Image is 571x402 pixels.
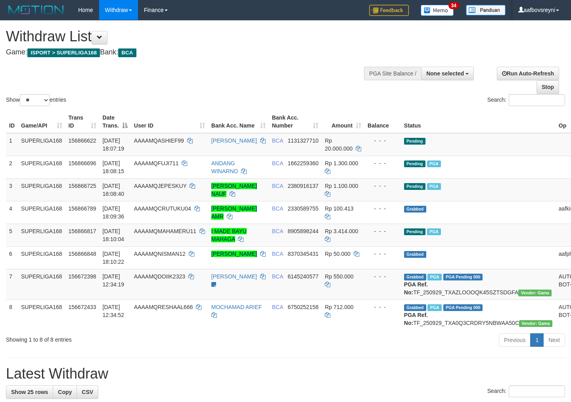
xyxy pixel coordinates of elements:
span: 156672398 [69,273,96,280]
div: - - - [368,273,398,280]
img: panduan.png [466,5,506,15]
div: - - - [368,182,398,190]
a: [PERSON_NAME] [211,251,257,257]
span: Pending [404,183,425,190]
span: BCA [272,228,283,234]
img: MOTION_logo.png [6,4,66,16]
span: PGA Pending [443,274,483,280]
div: - - - [368,227,398,235]
a: [PERSON_NAME] AMR [211,205,257,220]
span: BCA [272,273,283,280]
div: PGA Site Balance / [364,67,421,80]
span: Marked by aafsoycanthlai [427,160,441,167]
td: SUPERLIGA168 [18,156,65,178]
span: Copy 2380916137 to clipboard [287,183,318,189]
a: Show 25 rows [6,385,53,399]
div: - - - [368,159,398,167]
th: Date Trans.: activate to sort column descending [100,110,131,133]
span: AAAAMQRESHAAL666 [134,304,193,310]
span: PGA Pending [443,304,483,311]
th: Balance [364,110,401,133]
span: 156866848 [69,251,96,257]
div: - - - [368,303,398,311]
span: Copy 6750252158 to clipboard [287,304,318,310]
td: SUPERLIGA168 [18,246,65,269]
h1: Withdraw List [6,29,373,44]
td: 6 [6,246,18,269]
span: AAAAMQASHIEF99 [134,137,184,144]
th: Bank Acc. Name: activate to sort column ascending [208,110,269,133]
span: BCA [272,205,283,212]
span: Copy 8905898244 to clipboard [287,228,318,234]
span: [DATE] 12:34:52 [103,304,125,318]
span: ISPORT > SUPERLIGA168 [27,48,100,57]
div: Showing 1 to 8 of 8 entries [6,332,232,344]
span: Grabbed [404,251,426,258]
h1: Latest Withdraw [6,366,565,382]
td: SUPERLIGA168 [18,201,65,224]
th: User ID: activate to sort column ascending [131,110,208,133]
a: CSV [77,385,98,399]
span: Copy 1662259360 to clipboard [287,160,318,166]
span: AAAAMQFUJI711 [134,160,179,166]
span: Rp 712.000 [325,304,353,310]
span: Copy 8370345431 to clipboard [287,251,318,257]
a: [PERSON_NAME] NAUF [211,183,257,197]
span: Marked by aafsoycanthlai [427,274,441,280]
a: Copy [53,385,77,399]
a: Run Auto-Refresh [497,67,559,80]
span: AAAAMQNISMAN12 [134,251,186,257]
span: CSV [82,389,93,395]
td: TF_250929_TXAZLOOOQK45SZTSDGFA [401,269,556,300]
span: [DATE] 18:08:40 [103,183,125,197]
span: BCA [272,183,283,189]
span: Marked by aafsoycanthlai [427,183,441,190]
span: Vendor URL: https://trx31.1velocity.biz [518,290,552,296]
label: Search: [487,94,565,106]
a: ANDANG WINARNO [211,160,238,174]
b: PGA Ref. No: [404,281,428,296]
th: Status [401,110,556,133]
td: 1 [6,133,18,156]
span: 34 [448,2,459,9]
span: BCA [272,304,283,310]
td: 8 [6,300,18,330]
img: Button%20Memo.svg [421,5,454,16]
button: None selected [421,67,474,80]
td: SUPERLIGA168 [18,224,65,246]
span: Rp 50.000 [325,251,351,257]
span: Pending [404,138,425,145]
span: AAAAMQMAHAMERU11 [134,228,196,234]
a: MOCHAMAD ARIEF [211,304,262,310]
span: Rp 20.000.000 [325,137,353,152]
td: SUPERLIGA168 [18,300,65,330]
span: [DATE] 18:10:04 [103,228,125,242]
th: Game/API: activate to sort column ascending [18,110,65,133]
span: Marked by aafsoycanthlai [427,304,441,311]
th: Amount: activate to sort column ascending [322,110,364,133]
span: Rp 550.000 [325,273,353,280]
span: [DATE] 18:08:15 [103,160,125,174]
label: Show entries [6,94,66,106]
a: [PERSON_NAME] [211,137,257,144]
span: BCA [272,251,283,257]
span: Copy 6145240577 to clipboard [287,273,318,280]
span: Rp 3.414.000 [325,228,358,234]
span: AAAAMQDOIIK2323 [134,273,185,280]
td: 5 [6,224,18,246]
td: SUPERLIGA168 [18,269,65,300]
td: 7 [6,269,18,300]
label: Search: [487,385,565,397]
h4: Game: Bank: [6,48,373,56]
span: [DATE] 12:34:19 [103,273,125,288]
span: Rp 1.100.000 [325,183,358,189]
span: Rp 100.413 [325,205,353,212]
span: 156672433 [69,304,96,310]
a: Stop [537,80,559,94]
td: 3 [6,178,18,201]
span: 156866622 [69,137,96,144]
td: 4 [6,201,18,224]
span: 156866696 [69,160,96,166]
th: ID [6,110,18,133]
span: Grabbed [404,206,426,213]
